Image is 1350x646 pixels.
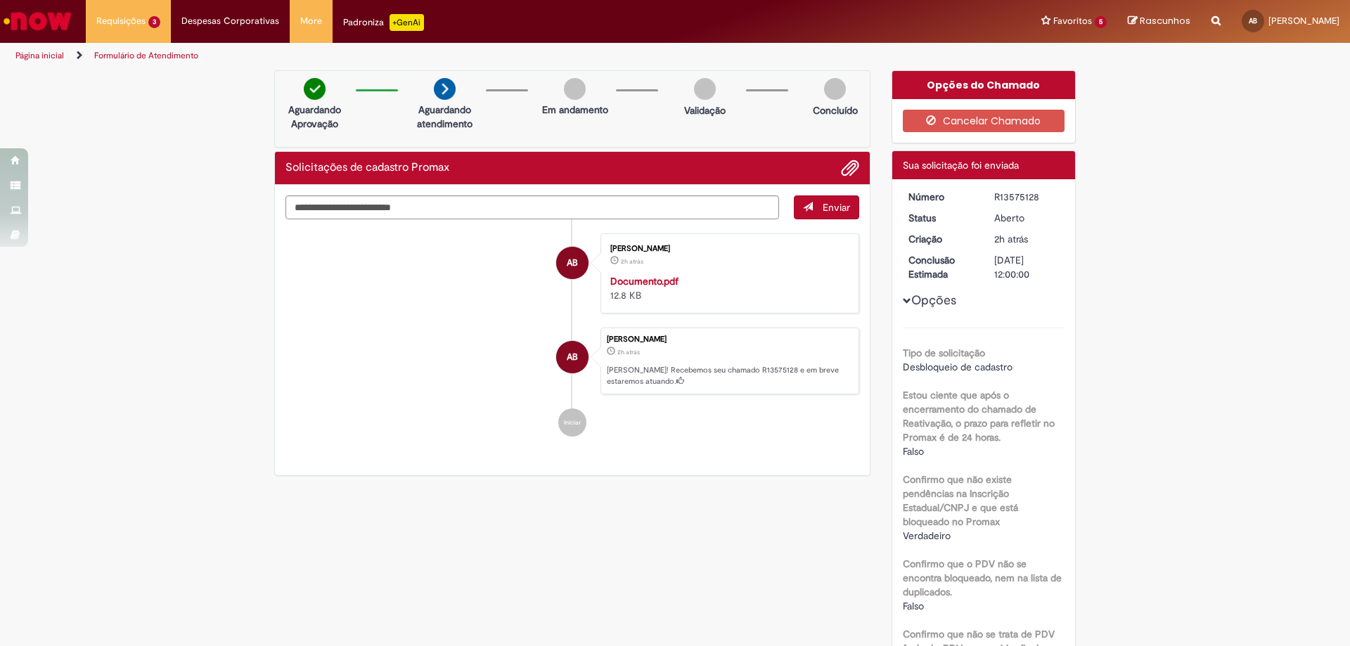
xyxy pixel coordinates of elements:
img: ServiceNow [1,7,74,35]
div: Ana Beatriz [556,341,589,373]
span: Enviar [823,201,850,214]
span: Requisições [96,14,146,28]
span: AB [1249,16,1257,25]
div: 12.8 KB [610,274,844,302]
button: Cancelar Chamado [903,110,1065,132]
span: AB [567,246,578,280]
dt: Número [898,190,984,204]
span: Despesas Corporativas [181,14,279,28]
a: Rascunhos [1128,15,1190,28]
div: R13575128 [994,190,1060,204]
img: arrow-next.png [434,78,456,100]
div: Ana Beatriz [556,247,589,279]
span: 5 [1095,16,1107,28]
span: Desbloqueio de cadastro [903,361,1012,373]
a: Formulário de Atendimento [94,50,198,61]
span: Favoritos [1053,14,1092,28]
img: img-circle-grey.png [824,78,846,100]
div: [PERSON_NAME] [610,245,844,253]
span: 2h atrás [621,257,643,266]
b: Estou ciente que após o encerramento do chamado de Reativação, o prazo para refletir no Promax é ... [903,389,1055,444]
dt: Status [898,211,984,225]
div: Padroniza [343,14,424,31]
button: Adicionar anexos [841,159,859,177]
span: AB [567,340,578,374]
span: More [300,14,322,28]
b: Confirmo que o PDV não se encontra bloqueado, nem na lista de duplicados. [903,557,1062,598]
div: [DATE] 12:00:00 [994,253,1060,281]
b: Confirmo que não existe pendências na Inscrição Estadual/CNPJ e que está bloqueado no Promax [903,473,1018,528]
span: Falso [903,445,924,458]
p: +GenAi [390,14,424,31]
ul: Trilhas de página [11,43,889,69]
span: [PERSON_NAME] [1268,15,1339,27]
dt: Criação [898,232,984,246]
p: Em andamento [542,103,608,117]
img: img-circle-grey.png [694,78,716,100]
span: Verdadeiro [903,529,951,542]
h2: Solicitações de cadastro Promax Histórico de tíquete [285,162,449,174]
b: Tipo de solicitação [903,347,985,359]
span: Rascunhos [1140,14,1190,27]
div: Opções do Chamado [892,71,1076,99]
dt: Conclusão Estimada [898,253,984,281]
p: Concluído [813,103,858,117]
a: Página inicial [15,50,64,61]
span: Falso [903,600,924,612]
a: Documento.pdf [610,275,679,288]
p: Aguardando Aprovação [281,103,349,131]
time: 29/09/2025 08:59:42 [994,233,1028,245]
span: 3 [148,16,160,28]
div: [PERSON_NAME] [607,335,851,344]
p: Validação [684,103,726,117]
textarea: Digite sua mensagem aqui... [285,195,779,219]
ul: Histórico de tíquete [285,219,859,451]
span: Sua solicitação foi enviada [903,159,1019,172]
img: img-circle-grey.png [564,78,586,100]
div: 29/09/2025 08:59:42 [994,232,1060,246]
li: Ana Beatriz [285,328,859,395]
img: check-circle-green.png [304,78,326,100]
time: 29/09/2025 08:59:38 [621,257,643,266]
p: [PERSON_NAME]! Recebemos seu chamado R13575128 e em breve estaremos atuando. [607,365,851,387]
button: Enviar [794,195,859,219]
span: 2h atrás [994,233,1028,245]
span: 2h atrás [617,348,640,356]
p: Aguardando atendimento [411,103,479,131]
time: 29/09/2025 08:59:42 [617,348,640,356]
div: Aberto [994,211,1060,225]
